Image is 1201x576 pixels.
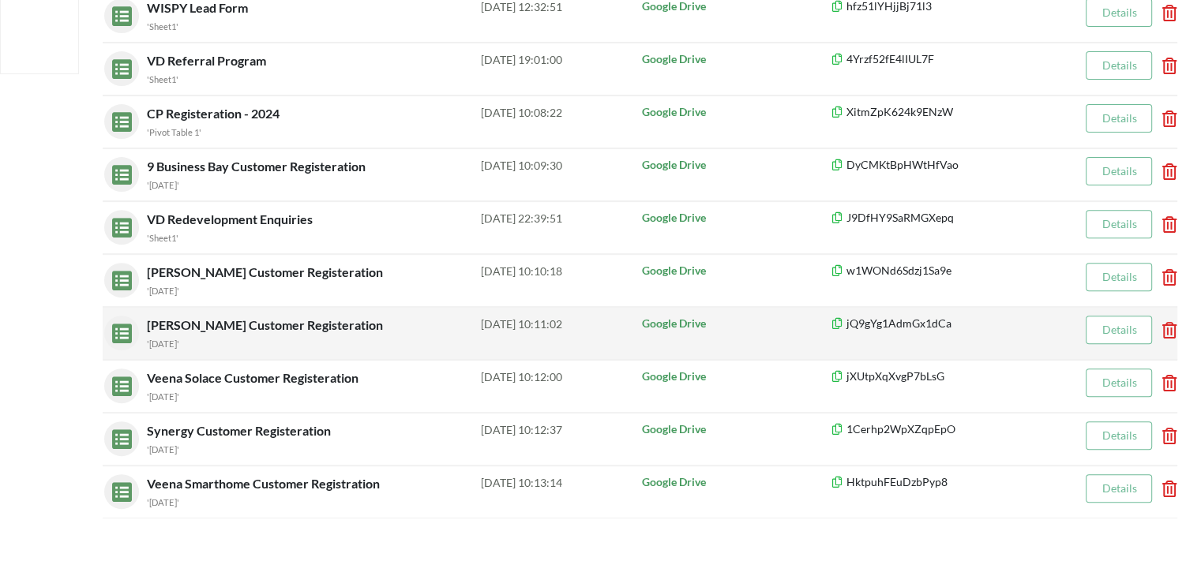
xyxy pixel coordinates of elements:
[831,316,1064,331] p: jQ9gYg1AdmGx1dCa
[831,157,1064,173] p: DyCMKtBpHWtHfVao
[104,157,132,185] img: sheets.7a1b7961.svg
[147,180,179,190] small: '[DATE]'
[104,263,132,290] img: sheets.7a1b7961.svg
[1086,474,1152,503] button: Details
[147,74,178,84] small: 'Sheet1'
[641,157,830,173] p: Google Drive
[104,104,132,132] img: sheets.7a1b7961.svg
[831,210,1064,226] p: J9DfHY9SaRMGXepq
[104,210,132,238] img: sheets.7a1b7961.svg
[831,104,1064,120] p: XitmZpK624k9ENzW
[1102,164,1136,178] a: Details
[1102,376,1136,389] a: Details
[831,421,1064,437] p: 1Cerhp2WpXZqpEpO
[1086,368,1152,397] button: Details
[1086,210,1152,238] button: Details
[147,338,179,349] small: '[DATE]'
[104,316,132,343] img: sheets.7a1b7961.svg
[147,286,179,296] small: '[DATE]'
[1102,111,1136,125] a: Details
[641,421,830,437] p: Google Drive
[1102,481,1136,495] a: Details
[147,317,386,332] span: [PERSON_NAME] Customer Registeration
[1102,6,1136,19] a: Details
[147,497,179,507] small: '[DATE]'
[104,474,132,502] img: sheets.7a1b7961.svg
[481,263,640,297] div: [DATE] 10:10:18
[1086,316,1152,344] button: Details
[1086,157,1152,185] button: Details
[481,474,640,509] div: [DATE] 10:13:14
[1102,217,1136,230] a: Details
[147,127,201,137] small: 'Pivot Table 1'
[1086,104,1152,133] button: Details
[1102,323,1136,336] a: Details
[1086,51,1152,80] button: Details
[147,211,316,226] span: VD Redevelopment Enquiries
[1086,421,1152,450] button: Details
[104,51,132,79] img: sheets.7a1b7961.svg
[147,370,362,385] span: Veena Solace Customer Registeration
[641,316,830,331] p: Google Drive
[147,476,383,491] span: Veena Smarthome Customer Registration
[481,51,640,86] div: [DATE] 19:01:00
[481,316,640,350] div: [DATE] 10:11:02
[641,368,830,384] p: Google Drive
[641,104,830,120] p: Google Drive
[1086,263,1152,291] button: Details
[831,474,1064,490] p: HktpuhFEuDzbPyp8
[481,421,640,456] div: [DATE] 10:12:37
[641,210,830,226] p: Google Drive
[147,233,178,243] small: 'Sheet1'
[641,263,830,279] p: Google Drive
[147,159,369,174] span: 9 Business Bay Customer Registeration
[147,423,334,438] span: Synergy Customer Registeration
[641,474,830,490] p: Google Drive
[1102,58,1136,72] a: Details
[147,53,269,68] span: VD Referral Program
[147,264,386,279] span: [PERSON_NAME] Customer Registeration
[481,210,640,245] div: [DATE] 22:39:51
[147,21,178,32] small: 'Sheet1'
[831,263,1064,279] p: w1WONd6Sdzj1Sa9e
[481,104,640,139] div: [DATE] 10:08:22
[104,368,132,396] img: sheets.7a1b7961.svg
[1102,428,1136,442] a: Details
[831,51,1064,67] p: 4Yrzf52fE4lIUL7F
[831,368,1064,384] p: jXUtpXqXvgP7bLsG
[641,51,830,67] p: Google Drive
[1102,270,1136,283] a: Details
[147,444,179,454] small: '[DATE]'
[147,106,283,121] span: CP Registeration - 2024
[147,391,179,402] small: '[DATE]'
[481,157,640,192] div: [DATE] 10:09:30
[104,421,132,449] img: sheets.7a1b7961.svg
[481,368,640,403] div: [DATE] 10:12:00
